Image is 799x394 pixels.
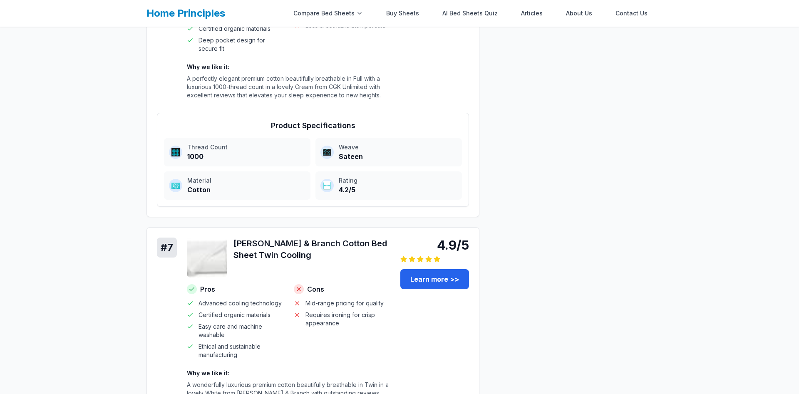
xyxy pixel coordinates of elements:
a: Contact Us [610,5,653,22]
h4: Product Specifications [164,120,462,131]
h4: Why we like it: [187,369,390,377]
div: Rating [339,176,457,185]
div: # 7 [157,238,177,258]
div: Sateen [339,151,457,161]
a: Learn more >> [400,269,469,289]
a: Buy Sheets [381,5,424,22]
div: Compare Bed Sheets [288,5,368,22]
img: Material [171,181,180,190]
img: Rating [323,181,331,190]
div: Material [187,176,305,185]
a: About Us [561,5,597,22]
span: Requires ironing for crisp appearance [305,311,391,327]
a: AI Bed Sheets Quiz [437,5,503,22]
span: Certified organic materials [199,311,270,319]
h4: Why we like it: [187,63,390,71]
a: Articles [516,5,548,22]
p: A perfectly elegant premium cotton beautifully breathable in Full with a luxurious 1000-thread co... [187,74,390,99]
div: 4.9/5 [400,238,469,253]
span: Easy care and machine washable [199,322,284,339]
div: Weave [339,143,457,151]
div: Cotton [187,185,305,195]
span: Deep pocket design for secure fit [199,36,284,53]
img: Boll & Branch Cotton Bed Sheet Twin Cooling - Cotton product image [187,238,227,278]
span: Ethical and sustainable manufacturing [199,342,284,359]
span: Certified organic materials [199,25,270,33]
h3: [PERSON_NAME] & Branch Cotton Bed Sheet Twin Cooling [233,238,390,261]
img: Thread Count [171,148,180,156]
a: Home Principles [146,7,225,19]
span: Mid-range pricing for quality [305,299,384,307]
h4: Pros [187,284,284,294]
img: Weave [323,148,331,156]
span: Advanced cooling technology [199,299,282,307]
div: 4.2/5 [339,185,457,195]
div: Thread Count [187,143,305,151]
h4: Cons [294,284,391,294]
div: 1000 [187,151,305,161]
